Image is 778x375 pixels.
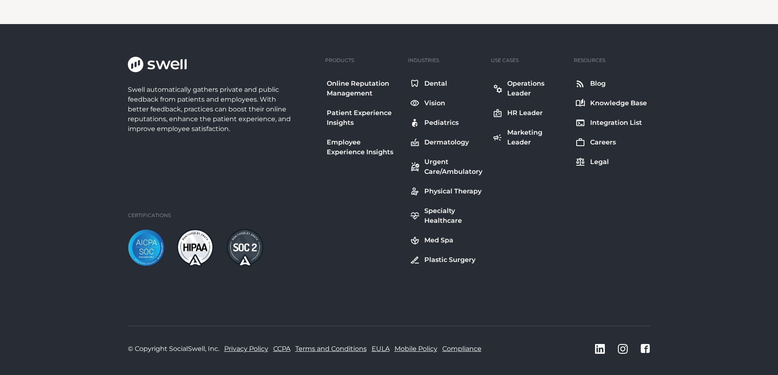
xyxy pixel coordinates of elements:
div: Plastic Surgery [424,255,475,265]
a: Blog [574,77,649,90]
div: © Copyright SocialSwell, Inc. [128,344,219,354]
div: Products [325,57,354,64]
a: EULA [372,344,390,354]
a: Physical Therapy [408,185,484,198]
div: Online Reputation Management [327,79,400,98]
a: Knowledge Base [574,97,649,110]
div: Legal [590,157,609,167]
div: HR Leader [507,108,543,118]
a: Operations Leader [491,77,567,100]
div: Marketing Leader [507,128,566,147]
a: Specialty Healthcare [408,204,484,227]
a: Employee Experience Insights [325,136,401,159]
a: Compliance [442,344,482,354]
a: HR Leader [491,107,567,120]
a: Plastic Surgery [408,253,484,266]
img: hipaa-light.png [177,229,214,266]
a: Urgent Care/Ambulatory [408,155,484,178]
div: Urgent Care/Ambulatory [424,157,483,177]
div: Integration List [590,118,642,128]
a: Mobile Policy [395,344,437,354]
div: Specialty Healthcare [424,206,483,226]
a: Online Reputation Management [325,77,401,100]
div: Certifications [128,212,171,219]
div: Vision [424,98,445,108]
a: Dental [408,77,484,90]
div: Resources [574,57,605,64]
div: Dental [424,79,447,89]
a: Terms and Conditions [295,344,367,354]
a: Integration List [574,116,649,129]
div: Dermatology [424,138,469,147]
div: Patient Experience Insights [327,108,400,128]
a: Pediatrics [408,116,484,129]
a: Vision [408,97,484,110]
a: Privacy Policy [224,344,268,354]
a: Legal [574,155,649,169]
div: Knowledge Base [590,98,647,108]
a: Marketing Leader [491,126,567,149]
div: Careers [590,138,616,147]
div: Med Spa [424,235,453,245]
a: CCPA [273,344,290,354]
div: Blog [590,79,606,89]
a: Dermatology [408,136,484,149]
div: Pediatrics [424,118,459,128]
img: soc2-dark.png [227,229,263,266]
a: Med Spa [408,234,484,247]
div: Use Cases [491,57,519,64]
div: Operations Leader [507,79,566,98]
div: Employee Experience Insights [327,138,400,157]
div: Industries [408,57,439,64]
div: Physical Therapy [424,186,482,196]
div: Swell automatically gathers private and public feedback from patients and employees. With better ... [128,85,294,134]
a: Careers [574,136,649,149]
a: Patient Experience Insights [325,107,401,129]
